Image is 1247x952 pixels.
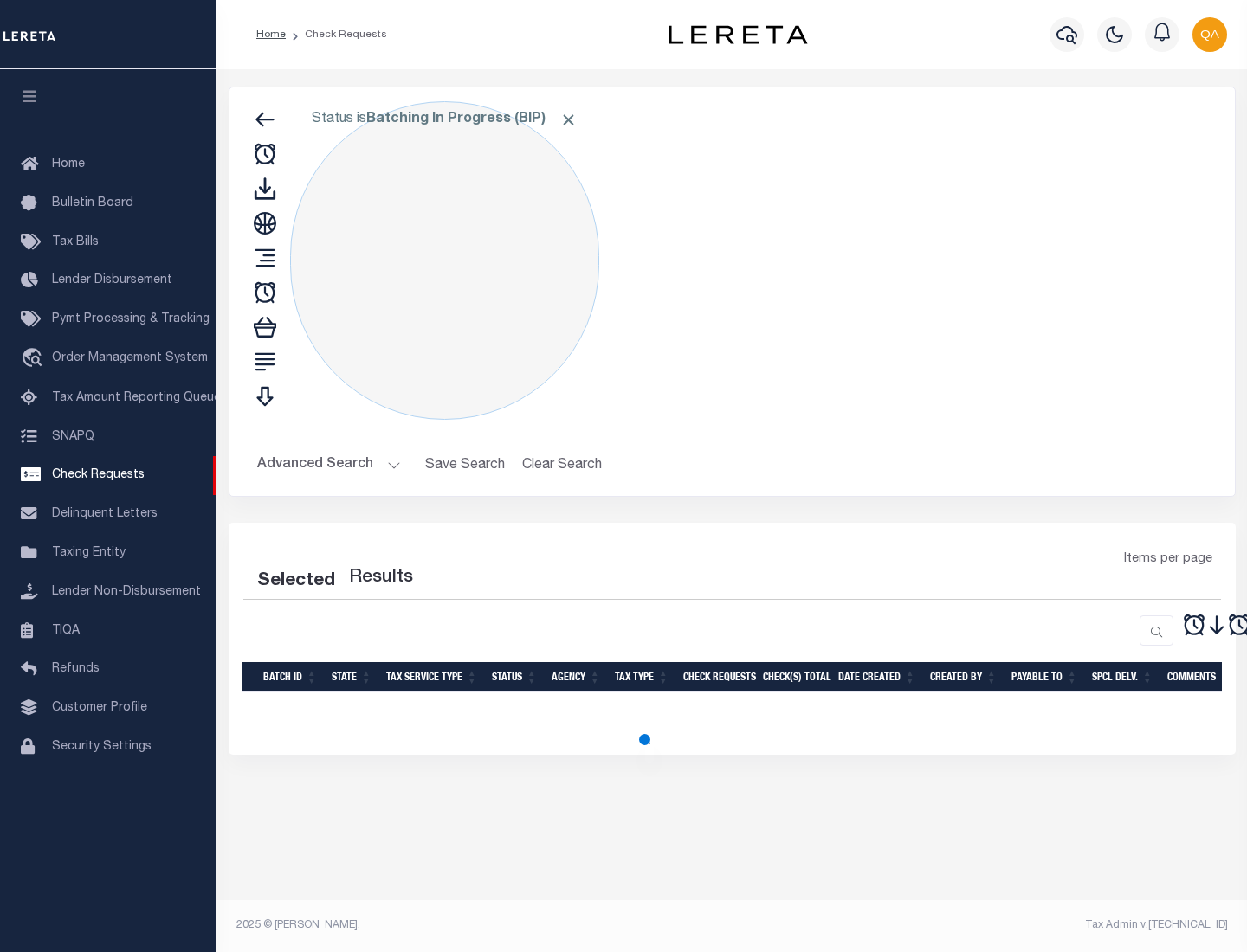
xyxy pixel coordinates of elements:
[52,352,208,364] span: Order Management System
[52,586,201,598] span: Lender Non-Disbursement
[515,448,610,482] button: Clear Search
[52,313,210,325] span: Pymt Processing & Tracking
[1124,550,1212,569] span: Items per page
[366,113,578,126] b: Batching In Progress (BIP)
[1085,662,1160,692] th: Spcl Delv.
[52,158,85,170] span: Home
[52,274,172,286] span: Lender Disbursement
[1192,17,1227,52] img: svg+xml;base64,PHN2ZyB4bWxucz0iaHR0cDovL3d3dy53My5vcmcvMjAwMC9zdmciIHBvaW50ZXItZXZlbnRzPSJub25lIi...
[52,624,80,636] span: TIQA
[349,564,413,592] label: Results
[52,469,145,481] span: Check Requests
[608,662,676,692] th: Tax Type
[745,917,1228,933] div: Tax Admin v.[TECHNICAL_ID]
[290,101,599,420] div: Click to Edit
[52,702,147,714] span: Customer Profile
[756,662,831,692] th: Check(s) Total
[379,662,485,692] th: Tax Service Type
[676,662,756,692] th: Check Requests
[223,917,733,933] div: 2025 © [PERSON_NAME].
[669,25,807,44] img: logo-dark.svg
[1160,662,1238,692] th: Comments
[257,568,335,595] div: Selected
[52,197,133,209] span: Bulletin Board
[257,448,401,482] button: Advanced Search
[415,448,515,482] button: Save Search
[52,392,221,404] span: Tax Amount Reporting Queue
[545,662,608,692] th: Agency
[559,111,578,129] span: Click to Remove
[923,662,1005,692] th: Created By
[52,547,126,559] span: Taxing Entity
[52,236,99,248] span: Tax Bills
[1005,662,1085,692] th: Payable To
[485,662,545,692] th: Status
[256,29,286,40] a: Home
[21,348,48,370] i: travel_explore
[52,430,94,442] span: SNAPQ
[52,508,158,520] span: Delinquent Letters
[52,741,152,753] span: Security Settings
[831,662,923,692] th: Date Created
[325,662,379,692] th: State
[286,27,387,42] li: Check Requests
[52,663,100,675] span: Refunds
[256,662,325,692] th: Batch Id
